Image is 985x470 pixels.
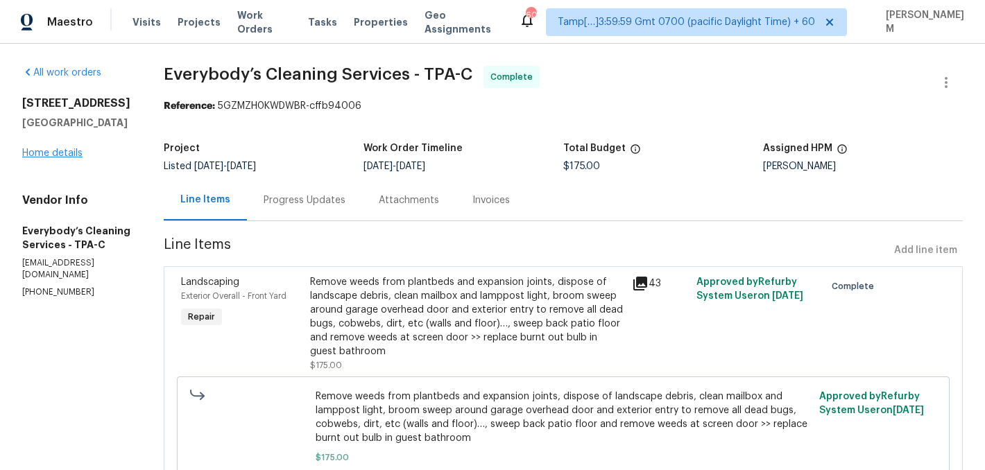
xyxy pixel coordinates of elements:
[472,193,510,207] div: Invoices
[182,310,221,324] span: Repair
[264,193,345,207] div: Progress Updates
[763,143,832,153] h5: Assigned HPM
[630,143,641,162] span: The total cost of line items that have been proposed by Opendoor. This sum includes line items th...
[819,392,924,415] span: Approved by Refurby System User on
[22,148,83,158] a: Home details
[132,15,161,29] span: Visits
[363,162,425,171] span: -
[47,15,93,29] span: Maestro
[22,116,130,130] h5: [GEOGRAPHIC_DATA]
[194,162,223,171] span: [DATE]
[22,224,130,252] h5: Everybody’s Cleaning Services - TPA-C
[310,275,624,358] div: Remove weeds from plantbeds and expansion joints, dispose of landscape debris, clean mailbox and ...
[425,8,502,36] span: Geo Assignments
[164,99,963,113] div: 5GZMZH0KWDWBR-cffb94006
[227,162,256,171] span: [DATE]
[22,286,130,298] p: [PHONE_NUMBER]
[181,277,239,287] span: Landscaping
[22,193,130,207] h4: Vendor Info
[763,162,963,171] div: [PERSON_NAME]
[363,143,463,153] h5: Work Order Timeline
[772,291,803,301] span: [DATE]
[178,15,221,29] span: Projects
[316,451,810,464] span: $175.00
[181,292,286,300] span: Exterior Overall - Front Yard
[632,275,688,292] div: 43
[354,15,408,29] span: Properties
[490,70,538,84] span: Complete
[22,68,101,78] a: All work orders
[563,143,626,153] h5: Total Budget
[164,101,215,111] b: Reference:
[164,66,472,82] span: Everybody’s Cleaning Services - TPA-C
[893,406,924,415] span: [DATE]
[379,193,439,207] div: Attachments
[837,143,848,162] span: The hpm assigned to this work order.
[396,162,425,171] span: [DATE]
[164,238,889,263] span: Line Items
[880,8,964,36] span: [PERSON_NAME] M
[22,257,130,281] p: [EMAIL_ADDRESS][DOMAIN_NAME]
[363,162,393,171] span: [DATE]
[180,193,230,207] div: Line Items
[316,390,810,445] span: Remove weeds from plantbeds and expansion joints, dispose of landscape debris, clean mailbox and ...
[526,8,536,22] div: 606
[164,143,200,153] h5: Project
[237,8,291,36] span: Work Orders
[164,162,256,171] span: Listed
[558,15,815,29] span: Tamp[…]3:59:59 Gmt 0700 (pacific Daylight Time) + 60
[696,277,803,301] span: Approved by Refurby System User on
[563,162,600,171] span: $175.00
[832,279,880,293] span: Complete
[194,162,256,171] span: -
[22,96,130,110] h2: [STREET_ADDRESS]
[310,361,342,369] span: $175.00
[308,17,337,27] span: Tasks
